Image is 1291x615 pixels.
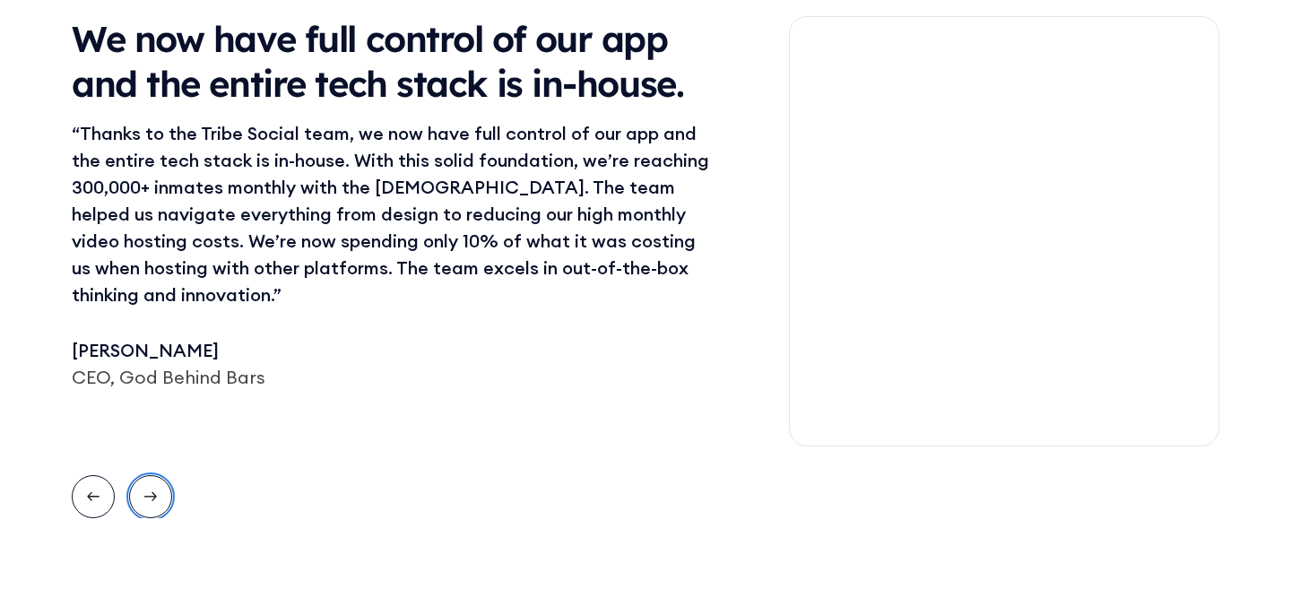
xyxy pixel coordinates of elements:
div: 1 / 2 [72,16,1219,446]
div: [PERSON_NAME] [72,337,717,364]
a: Next slide [129,475,172,518]
div: CEO, God Behind Bars [72,364,717,391]
div: “Thanks to the Tribe Social team, we now have full control of our app and the entire tech stack i... [72,120,717,308]
div: We now have full control of our app and the entire tech stack is in-house. [72,16,717,106]
a: Previous slide [72,475,115,518]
